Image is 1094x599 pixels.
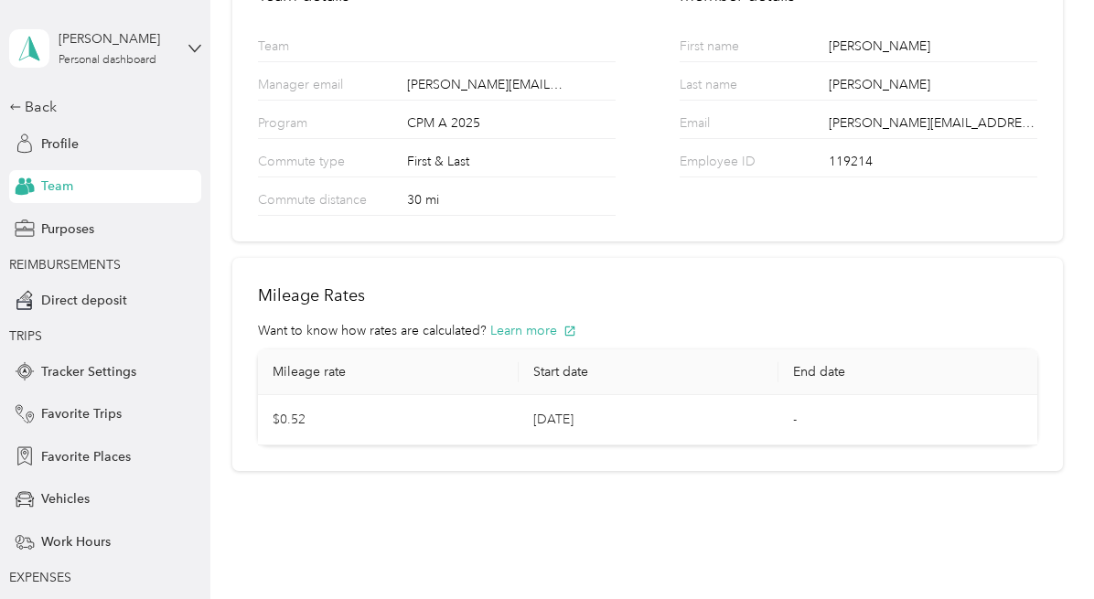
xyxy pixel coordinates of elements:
[680,152,820,176] p: Employee ID
[407,113,616,138] div: CPM A 2025
[258,37,399,61] p: Team
[680,113,820,138] p: Email
[59,29,173,48] div: [PERSON_NAME]
[9,570,71,585] span: EXPENSES
[992,497,1094,599] iframe: Everlance-gr Chat Button Frame
[778,349,1037,395] th: End date
[258,283,1036,308] h2: Mileage Rates
[490,321,576,340] button: Learn more
[41,134,79,154] span: Profile
[519,395,778,445] td: [DATE]
[258,395,518,445] td: $0.52
[680,37,820,61] p: First name
[41,532,111,551] span: Work Hours
[407,190,616,215] div: 30 mi
[407,75,563,94] span: [PERSON_NAME][EMAIL_ADDRESS][PERSON_NAME][DOMAIN_NAME]
[41,176,73,196] span: Team
[41,362,136,381] span: Tracker Settings
[258,321,1036,340] div: Want to know how rates are calculated?
[407,152,616,176] div: First & Last
[258,190,399,215] p: Commute distance
[9,328,42,344] span: TRIPS
[41,447,131,466] span: Favorite Places
[778,395,1037,445] td: -
[829,37,1037,61] div: [PERSON_NAME]
[258,75,399,100] p: Manager email
[41,404,122,423] span: Favorite Trips
[41,291,127,310] span: Direct deposit
[519,349,778,395] th: Start date
[41,219,94,239] span: Purposes
[829,75,1037,100] div: [PERSON_NAME]
[59,55,156,66] div: Personal dashboard
[9,257,121,273] span: REIMBURSEMENTS
[258,152,399,176] p: Commute type
[41,489,90,508] span: Vehicles
[829,113,1037,138] div: [PERSON_NAME][EMAIL_ADDRESS][PERSON_NAME][DOMAIN_NAME]
[9,96,192,118] div: Back
[829,152,1037,176] div: 119214
[258,113,399,138] p: Program
[680,75,820,100] p: Last name
[258,349,518,395] th: Mileage rate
